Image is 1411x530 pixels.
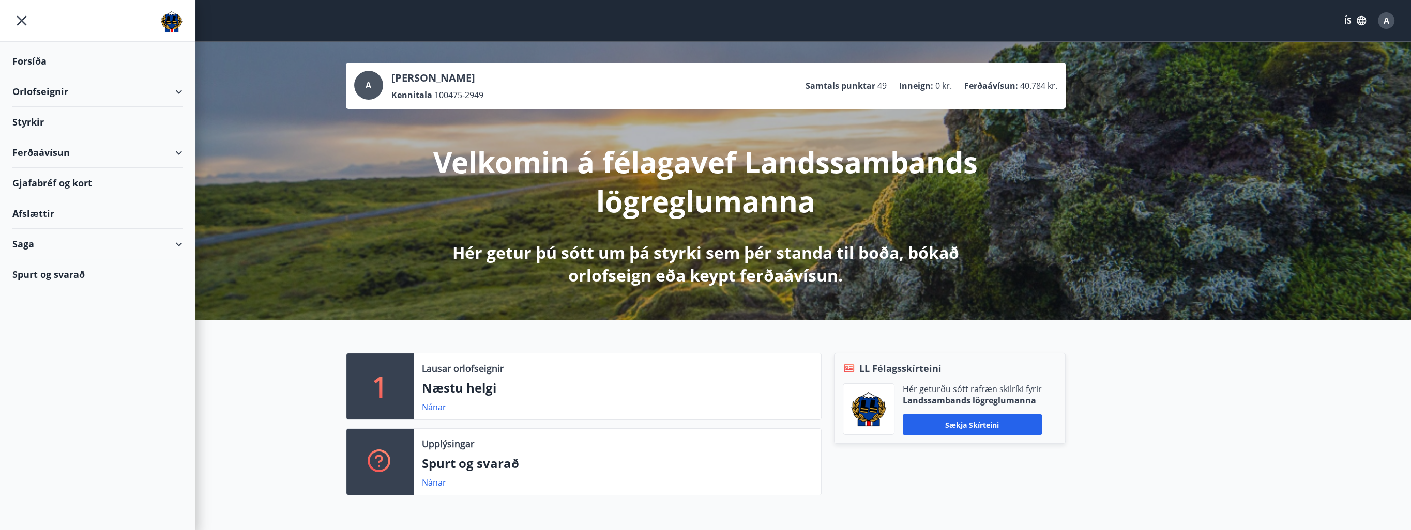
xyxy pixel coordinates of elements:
[422,477,446,488] a: Nánar
[422,401,446,413] a: Nánar
[391,71,483,85] p: [PERSON_NAME]
[422,455,813,472] p: Spurt og svarað
[12,107,183,137] div: Styrkir
[434,89,483,101] span: 100475-2949
[161,11,183,32] img: union_logo
[899,80,933,91] p: Inneign :
[12,259,183,289] div: Spurt og svarað
[12,229,183,259] div: Saga
[12,168,183,198] div: Gjafabréf og kort
[964,80,1018,91] p: Ferðaávísun :
[851,392,886,426] img: 1cqKbADZNYZ4wXUG0EC2JmCwhQh0Y6EN22Kw4FTY.png
[12,198,183,229] div: Afslættir
[422,379,813,397] p: Næstu helgi
[433,142,979,221] p: Velkomin á félagavef Landssambands lögreglumanna
[433,241,979,287] p: Hér getur þú sótt um þá styrki sem þér standa til boða, bókað orlofseign eða keypt ferðaávísun.
[1384,15,1389,26] span: A
[903,395,1042,406] p: Landssambands lögreglumanna
[12,46,183,76] div: Forsíða
[12,11,31,30] button: menu
[422,437,474,450] p: Upplýsingar
[806,80,875,91] p: Samtals punktar
[1374,8,1399,33] button: A
[422,362,504,375] p: Lausar orlofseignir
[935,80,952,91] span: 0 kr.
[391,89,432,101] p: Kennitala
[366,80,371,91] span: A
[859,362,942,375] span: LL Félagsskírteini
[903,383,1042,395] p: Hér geturðu sótt rafræn skilríki fyrir
[12,76,183,107] div: Orlofseignir
[877,80,887,91] span: 49
[1339,11,1372,30] button: ÍS
[12,137,183,168] div: Ferðaávísun
[372,367,388,406] p: 1
[903,414,1042,435] button: Sækja skírteini
[1020,80,1057,91] span: 40.784 kr.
